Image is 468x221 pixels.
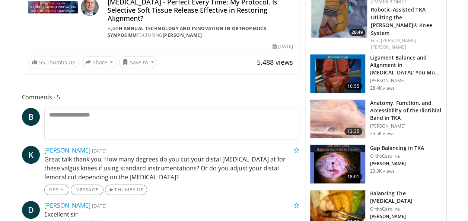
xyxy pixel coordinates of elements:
span: 5,488 views [257,58,293,67]
span: 55 [39,59,45,66]
img: 242016_0004_1.png.150x105_q85_crop-smart_upscale.jpg [310,54,365,93]
p: [PERSON_NAME] [370,123,442,129]
a: [PERSON_NAME] [371,44,406,50]
p: [PERSON_NAME] [370,161,424,167]
div: [DATE] [273,43,293,50]
p: OrthoCarolina [370,206,442,212]
p: [PERSON_NAME] [370,78,442,84]
a: Reply [44,185,69,195]
a: [PERSON_NAME] [44,201,90,209]
span: 10:55 [344,83,362,90]
img: 38616_0000_3.png.150x105_q85_crop-smart_upscale.jpg [310,100,365,138]
div: Feat. [371,37,440,51]
a: K [22,146,40,164]
button: Save to [119,56,157,68]
a: Message [71,185,104,195]
a: 13:35 Anatomy, Function, and Accessibility of the Iliotibial Band in TKA [PERSON_NAME] 23.5K views [310,99,442,139]
span: 28:49 [349,29,365,36]
a: [PERSON_NAME] [44,146,90,154]
p: Great talk thank you. How many degrees do you cut your distal [MEDICAL_DATA] at for these valgus ... [44,155,299,182]
p: [PERSON_NAME] [370,214,442,220]
h3: Gap Balancing in TKA [370,144,424,152]
span: 18:01 [344,173,362,180]
a: 55 Thumbs Up [28,57,79,68]
a: D [22,201,40,219]
a: Robotic-Assisted TKA Utilizing the [PERSON_NAME]® Knee System [371,6,432,36]
div: By FEATURING [108,25,293,39]
small: [DATE] [92,147,106,154]
a: 5th Annual Technology and Innovation in Orthopedics Symposium [108,25,267,38]
h3: Ligament Balance and Alignment in [MEDICAL_DATA]: You Must … [370,54,442,76]
a: 10:55 Ligament Balance and Alignment in [MEDICAL_DATA]: You Must … [PERSON_NAME] 28.4K views [310,54,442,93]
h3: Balancing The [MEDICAL_DATA] [370,190,442,205]
small: [DATE] [92,202,106,209]
p: OrthoCarolina [370,153,424,159]
a: B [22,108,40,126]
p: 23.3K views [370,168,395,174]
a: 18:01 Gap Balancing in TKA OrthoCarolina [PERSON_NAME] 23.3K views [310,144,442,184]
span: 13:35 [344,128,362,135]
img: 243629_0004_1.png.150x105_q85_crop-smart_upscale.jpg [310,145,365,183]
a: [PERSON_NAME], [381,37,417,44]
span: Comments 5 [22,92,299,102]
p: 23.5K views [370,131,395,137]
a: Thumbs Up [105,185,147,195]
a: [PERSON_NAME] [163,32,202,38]
button: Share [82,56,117,68]
h3: Anatomy, Function, and Accessibility of the Iliotibial Band in TKA [370,99,442,122]
p: 28.4K views [370,85,395,91]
